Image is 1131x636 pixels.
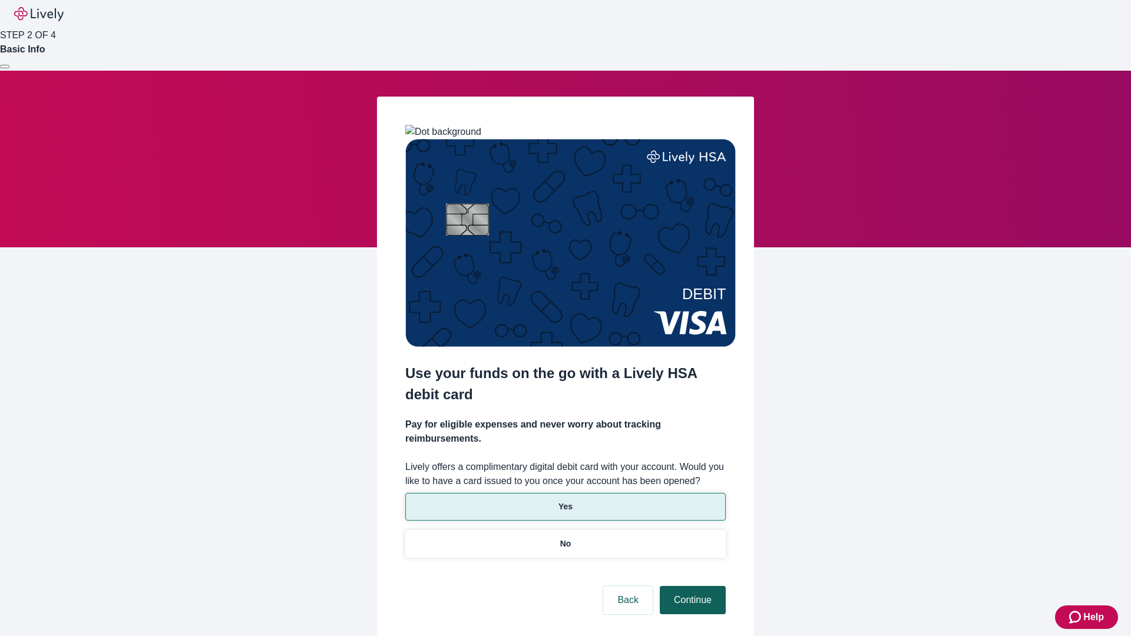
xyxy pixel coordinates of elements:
[405,139,736,347] img: Debit card
[660,586,726,614] button: Continue
[1069,610,1083,624] svg: Zendesk support icon
[1083,610,1104,624] span: Help
[405,493,726,521] button: Yes
[14,7,64,21] img: Lively
[558,501,573,513] p: Yes
[405,125,481,139] img: Dot background
[405,363,726,405] h2: Use your funds on the go with a Lively HSA debit card
[560,538,571,550] p: No
[405,460,726,488] label: Lively offers a complimentary digital debit card with your account. Would you like to have a card...
[405,530,726,558] button: No
[1055,605,1118,629] button: Zendesk support iconHelp
[405,418,726,446] h4: Pay for eligible expenses and never worry about tracking reimbursements.
[603,586,653,614] button: Back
